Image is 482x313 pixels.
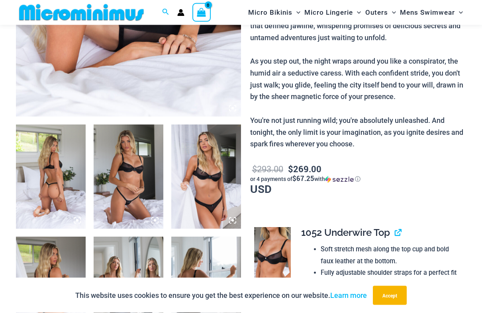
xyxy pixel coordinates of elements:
li: Soft stretch mesh along the top cup and bold faux leather at the bottom. [321,244,460,267]
span: Menu Toggle [388,2,396,23]
button: Accept [373,286,407,305]
a: Account icon link [177,9,184,16]
bdi: 269.00 [288,163,321,175]
img: Sezzle [325,176,354,183]
img: Running Wild Midnight 1052 Top 6512 Bottom [94,125,163,229]
img: Running Wild Midnight 1052 Top [254,227,291,282]
span: Micro Lingerie [304,2,353,23]
a: Micro LingerieMenu ToggleMenu Toggle [302,2,363,23]
span: $ [288,163,293,175]
a: View Shopping Cart, empty [192,3,211,21]
a: Search icon link [162,8,169,17]
a: Micro BikinisMenu ToggleMenu Toggle [246,2,302,23]
img: Running Wild Midnight 1052 Top 6512 Bottom [16,125,86,229]
a: Learn more [330,291,367,299]
span: $ [252,163,257,175]
a: OutersMenu ToggleMenu Toggle [363,2,398,23]
span: Mens Swimwear [400,2,455,23]
li: Fully adjustable shoulder straps for a perfect fit [321,267,460,279]
span: Menu Toggle [455,2,463,23]
span: Menu Toggle [353,2,361,23]
div: or 4 payments of$67.25withSezzle Click to learn more about Sezzle [250,175,466,183]
span: Menu Toggle [292,2,300,23]
img: MM SHOP LOGO FLAT [16,4,147,21]
p: This website uses cookies to ensure you get the best experience on our website. [75,290,367,301]
bdi: 293.00 [252,163,283,175]
span: 1052 Underwire Top [301,227,390,239]
span: Micro Bikinis [248,2,292,23]
a: Mens SwimwearMenu ToggleMenu Toggle [398,2,465,23]
span: Outers [365,2,388,23]
img: Running Wild Midnight 1052 Top 6052 Bottom [171,125,241,229]
div: or 4 payments of with [250,175,466,183]
nav: Site Navigation [245,1,466,24]
span: $67.25 [292,174,314,183]
p: USD [250,163,466,195]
